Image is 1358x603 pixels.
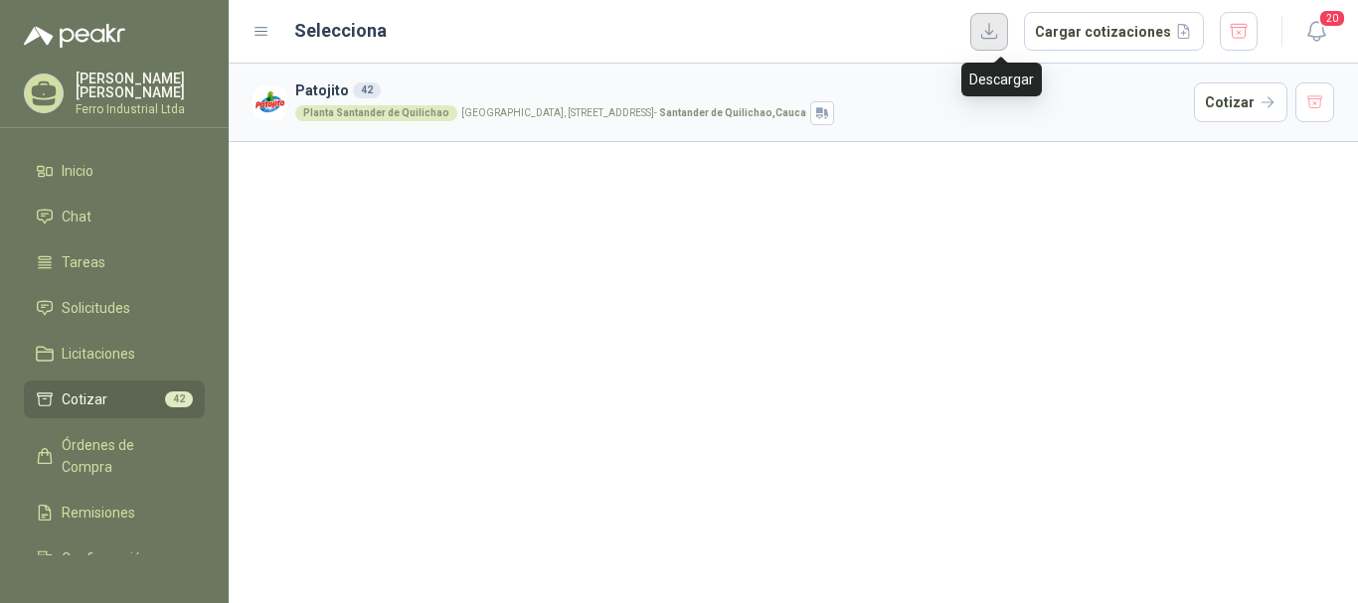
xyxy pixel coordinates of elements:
span: Inicio [62,160,93,182]
a: Remisiones [24,494,205,531]
span: Remisiones [62,502,135,524]
span: Solicitudes [62,297,130,319]
span: Configuración [62,547,149,569]
p: [GEOGRAPHIC_DATA], [STREET_ADDRESS] - [461,108,806,118]
a: Cotizar42 [24,380,205,418]
span: Chat [62,206,91,227]
a: Configuración [24,539,205,577]
span: 20 [1318,9,1346,28]
p: Ferro Industrial Ltda [76,103,205,115]
button: Cotizar [1194,82,1287,122]
strong: Santander de Quilichao , Cauca [659,107,806,118]
button: 20 [1298,14,1334,50]
a: Chat [24,198,205,235]
span: Licitaciones [62,343,135,365]
span: Cotizar [62,388,107,410]
a: Inicio [24,152,205,190]
p: [PERSON_NAME] [PERSON_NAME] [76,72,205,99]
a: Licitaciones [24,335,205,373]
a: Solicitudes [24,289,205,327]
span: 42 [165,391,193,407]
div: Descargar [961,63,1042,96]
div: Planta Santander de Quilichao [295,105,457,121]
button: Cargar cotizaciones [1024,12,1204,52]
span: Órdenes de Compra [62,434,186,478]
h3: Patojito [295,79,1186,101]
h2: Selecciona [294,17,387,45]
span: Tareas [62,251,105,273]
div: 42 [353,82,381,98]
img: Company Logo [253,85,287,120]
a: Órdenes de Compra [24,426,205,486]
a: Tareas [24,243,205,281]
img: Logo peakr [24,24,125,48]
